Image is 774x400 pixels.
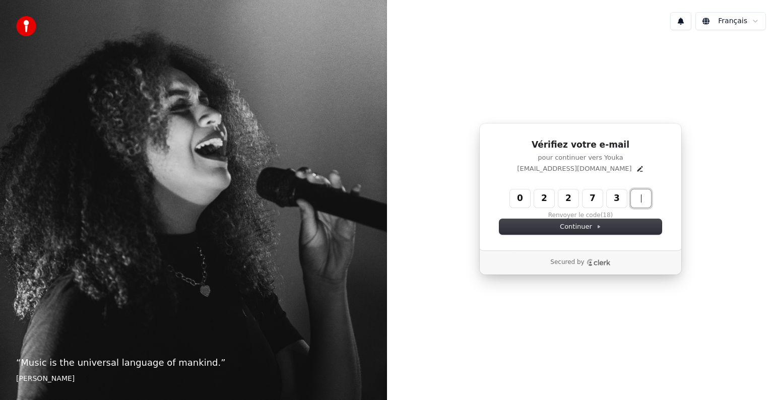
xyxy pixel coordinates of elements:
span: Continuer [560,222,601,231]
a: Clerk logo [587,259,611,266]
p: [EMAIL_ADDRESS][DOMAIN_NAME] [517,164,631,173]
img: youka [16,16,36,36]
p: “ Music is the universal language of mankind. ” [16,356,371,370]
p: Secured by [550,258,584,266]
button: Edit [636,165,644,173]
input: Enter verification code [510,189,671,208]
h1: Vérifiez votre e-mail [499,139,662,151]
button: Continuer [499,219,662,234]
footer: [PERSON_NAME] [16,374,371,384]
p: pour continuer vers Youka [499,153,662,162]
